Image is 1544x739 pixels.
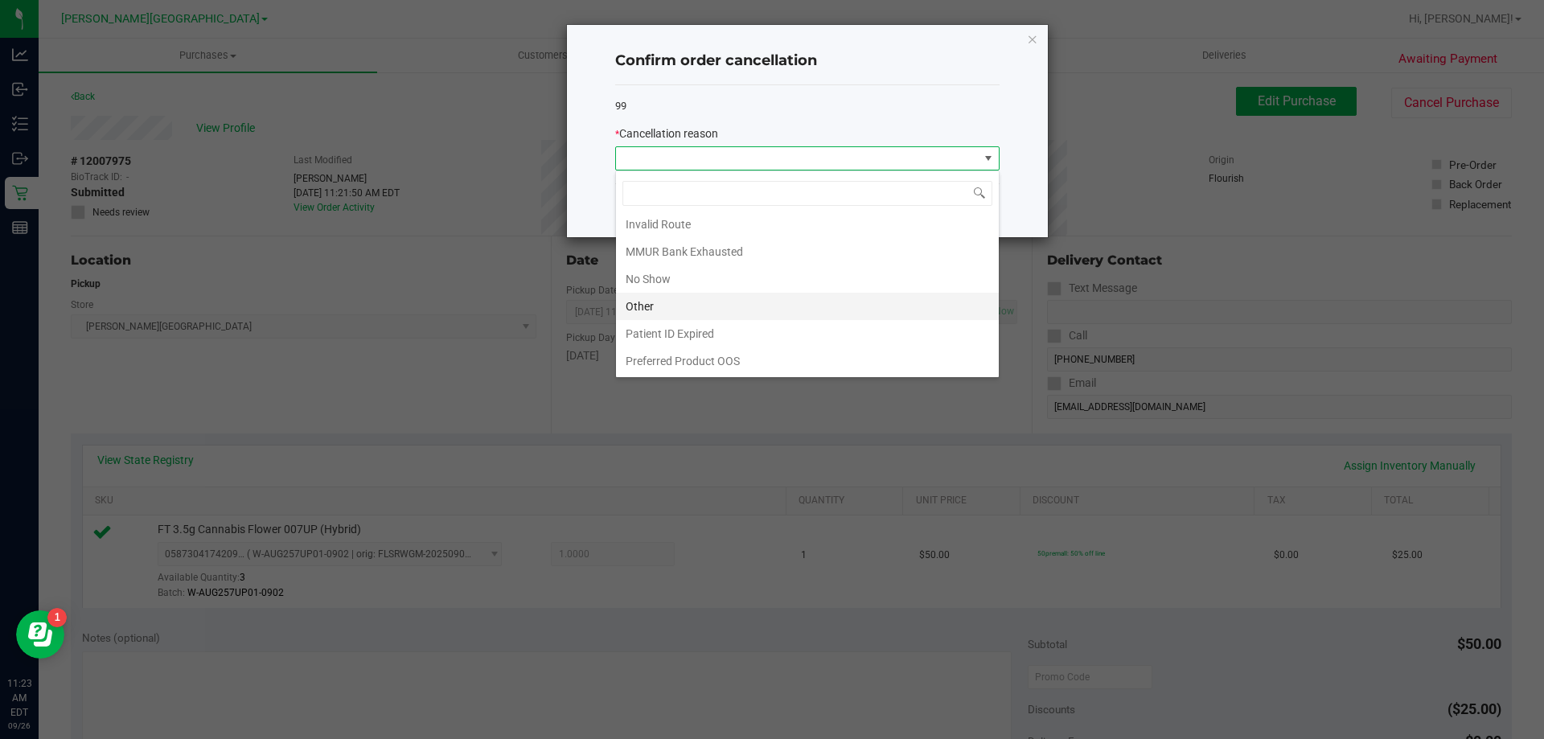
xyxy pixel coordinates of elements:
li: MMUR Bank Exhausted [616,238,999,265]
button: Close [1027,29,1038,48]
li: Other [616,293,999,320]
span: Cancellation reason [619,127,718,140]
li: Preferred Product OOS [616,347,999,375]
li: Patient ID Expired [616,320,999,347]
li: Invalid Route [616,211,999,238]
iframe: Resource center [16,610,64,659]
h4: Confirm order cancellation [615,51,1000,72]
span: 99 [615,100,626,112]
iframe: Resource center unread badge [47,608,67,627]
li: No Show [616,265,999,293]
